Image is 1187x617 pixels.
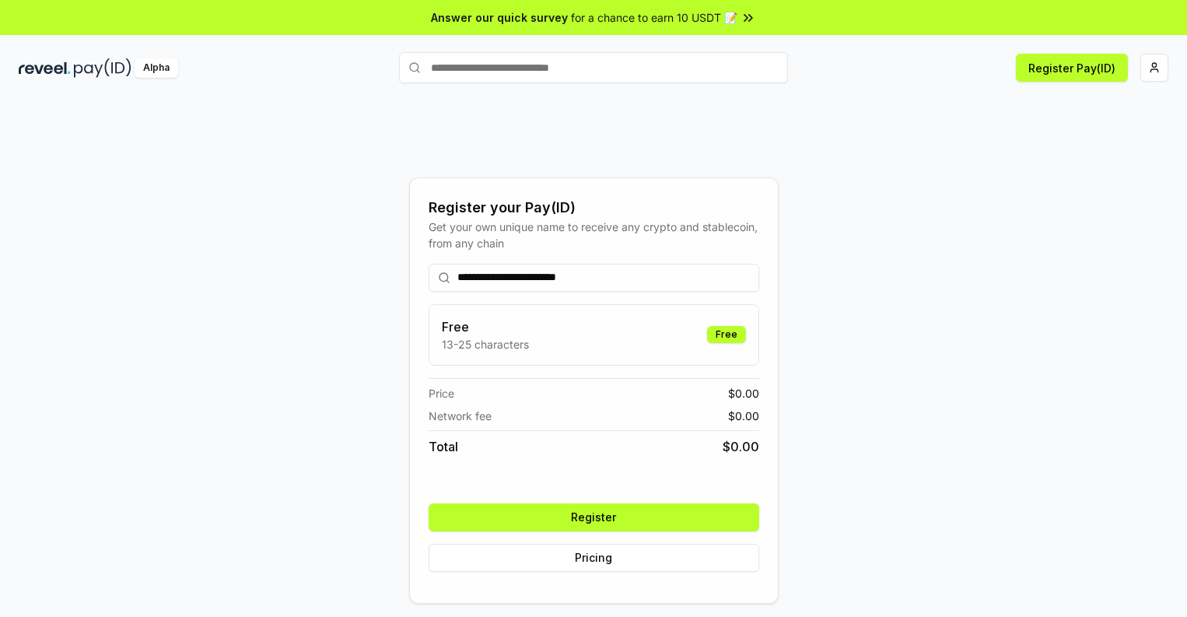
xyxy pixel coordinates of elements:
[1016,54,1128,82] button: Register Pay(ID)
[728,385,759,401] span: $ 0.00
[135,58,178,78] div: Alpha
[723,437,759,456] span: $ 0.00
[429,408,492,424] span: Network fee
[728,408,759,424] span: $ 0.00
[429,219,759,251] div: Get your own unique name to receive any crypto and stablecoin, from any chain
[429,503,759,531] button: Register
[429,544,759,572] button: Pricing
[74,58,131,78] img: pay_id
[431,9,568,26] span: Answer our quick survey
[19,58,71,78] img: reveel_dark
[429,385,454,401] span: Price
[442,336,529,352] p: 13-25 characters
[429,197,759,219] div: Register your Pay(ID)
[571,9,737,26] span: for a chance to earn 10 USDT 📝
[707,326,746,343] div: Free
[442,317,529,336] h3: Free
[429,437,458,456] span: Total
